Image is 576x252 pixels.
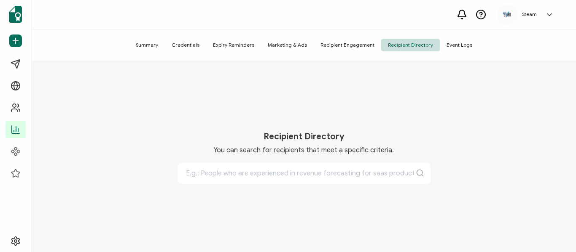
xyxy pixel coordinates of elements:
[165,39,206,51] span: Credentials
[381,39,440,51] span: Recipient Directory
[440,39,479,51] span: Event Logs
[214,146,394,154] span: You can search for recipients that meet a specific criteria.
[129,39,165,51] span: Summary
[314,39,381,51] span: Recipient Engagement
[9,6,22,23] img: sertifier-logomark-colored.svg
[178,163,431,184] input: E.g.: People who are experienced in revenue forecasting for saas products
[522,11,537,17] h5: Steam
[206,39,261,51] span: Expiry Reminders
[264,131,345,142] span: Recipient Directory
[501,11,514,18] img: 0f690f9b-e5ae-4b1e-a4cc-4dda9cb39d8b.gif
[534,212,576,252] iframe: Chat Widget
[261,39,314,51] span: Marketing & Ads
